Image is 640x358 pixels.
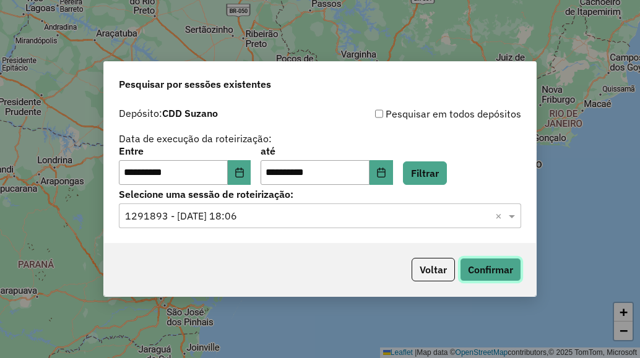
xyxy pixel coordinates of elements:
[119,77,271,92] span: Pesquisar por sessões existentes
[370,160,393,185] button: Choose Date
[412,258,455,281] button: Voltar
[119,131,272,146] label: Data de execução da roteirização:
[403,161,447,185] button: Filtrar
[119,143,251,158] label: Entre
[261,143,392,158] label: até
[228,160,251,185] button: Choose Date
[495,208,506,223] span: Clear all
[162,107,218,119] strong: CDD Suzano
[460,258,521,281] button: Confirmar
[119,106,218,121] label: Depósito:
[119,187,521,202] label: Selecione uma sessão de roteirização:
[320,106,521,121] div: Pesquisar em todos depósitos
